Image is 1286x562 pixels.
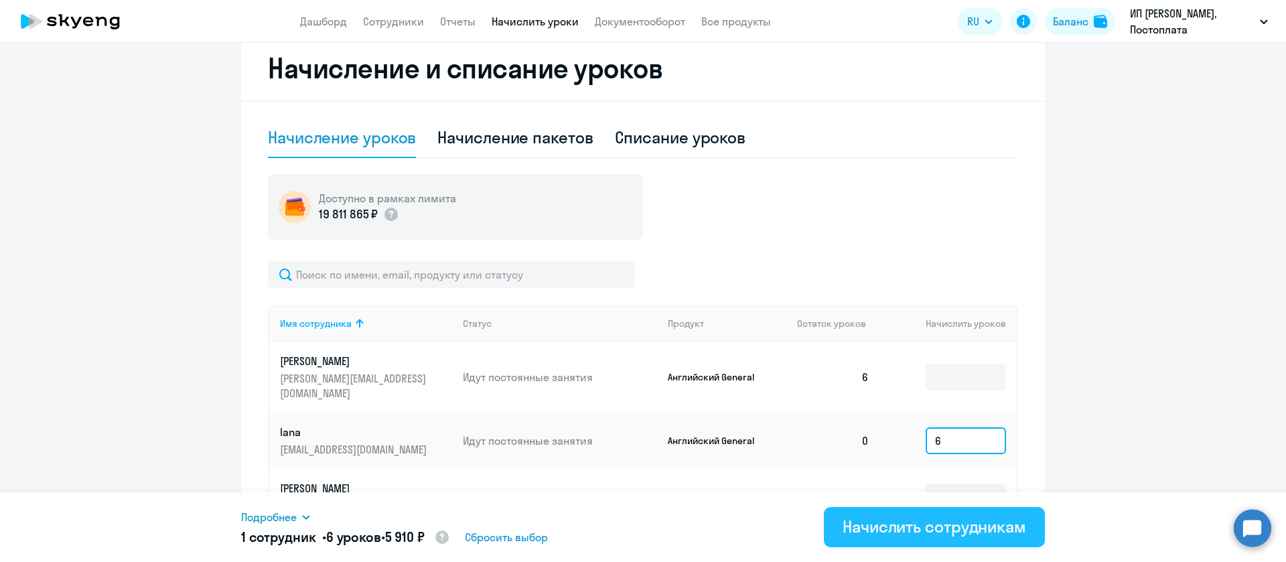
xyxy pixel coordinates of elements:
[463,490,657,504] p: Идут постоянные занятия
[319,191,456,206] h5: Доступно в рамках лимита
[268,127,416,148] div: Начисление уроков
[880,305,1017,342] th: Начислить уроков
[280,442,430,457] p: [EMAIL_ADDRESS][DOMAIN_NAME]
[701,15,771,28] a: Все продукты
[363,15,424,28] a: Сотрудники
[463,433,657,448] p: Идут постоянные занятия
[786,342,880,413] td: 6
[268,261,635,288] input: Поиск по имени, email, продукту или статусу
[967,13,979,29] span: RU
[797,318,880,330] div: Остаток уроков
[280,481,430,496] p: [PERSON_NAME]
[668,491,768,503] p: Английский General
[280,425,430,439] p: Iana
[241,509,297,525] span: Подробнее
[280,371,430,401] p: [PERSON_NAME][EMAIL_ADDRESS][DOMAIN_NAME]
[668,318,704,330] div: Продукт
[279,191,311,223] img: wallet-circle.png
[280,481,452,513] a: [PERSON_NAME][EMAIL_ADDRESS][DOMAIN_NAME]
[300,15,347,28] a: Дашборд
[668,435,768,447] p: Английский General
[280,425,452,457] a: Iana[EMAIL_ADDRESS][DOMAIN_NAME]
[843,516,1026,537] div: Начислить сотрудникам
[280,318,452,330] div: Имя сотрудника
[241,528,450,548] h5: 1 сотрудник • •
[786,413,880,469] td: 0
[465,529,548,545] span: Сбросить выбор
[615,127,746,148] div: Списание уроков
[280,318,352,330] div: Имя сотрудника
[463,370,657,384] p: Идут постоянные занятия
[824,507,1045,547] button: Начислить сотрудникам
[797,318,866,330] span: Остаток уроков
[668,371,768,383] p: Английский General
[1094,15,1107,28] img: balance
[1045,8,1115,35] button: Балансbalance
[463,318,657,330] div: Статус
[958,8,1002,35] button: RU
[319,206,378,223] p: 19 811 865 ₽
[786,469,880,525] td: 3
[385,529,425,545] span: 5 910 ₽
[668,318,787,330] div: Продукт
[463,318,492,330] div: Статус
[595,15,685,28] a: Документооборот
[1130,5,1255,38] p: ИП [PERSON_NAME], Постоплата
[280,354,430,368] p: [PERSON_NAME]
[326,529,381,545] span: 6 уроков
[268,52,1018,84] h2: Начисление и списание уроков
[492,15,579,28] a: Начислить уроки
[437,127,593,148] div: Начисление пакетов
[1053,13,1088,29] div: Баланс
[1123,5,1275,38] button: ИП [PERSON_NAME], Постоплата
[440,15,476,28] a: Отчеты
[280,354,452,401] a: [PERSON_NAME][PERSON_NAME][EMAIL_ADDRESS][DOMAIN_NAME]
